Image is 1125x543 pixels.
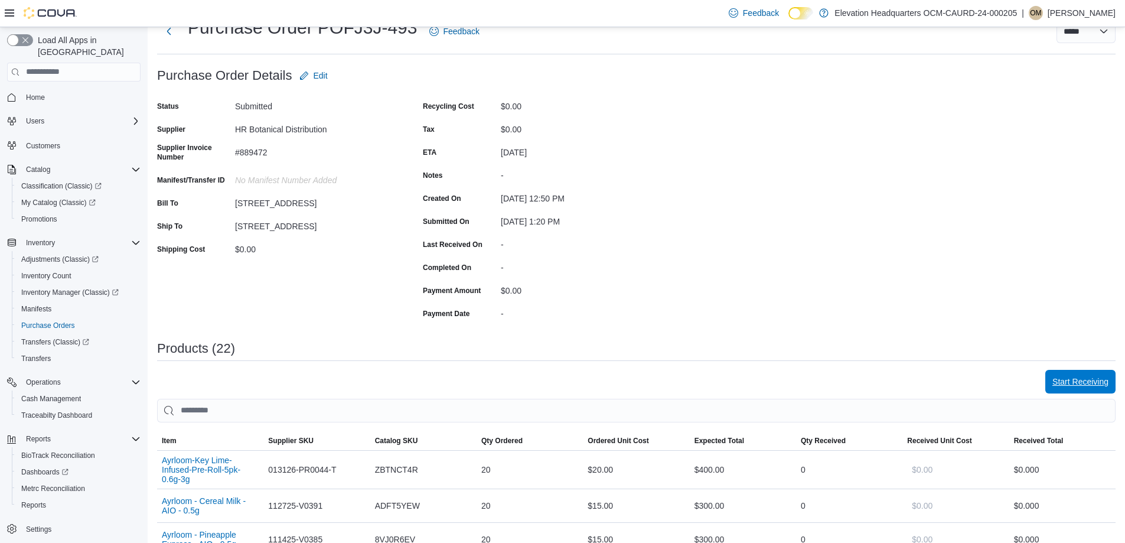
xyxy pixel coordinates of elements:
button: Supplier SKU [263,431,370,450]
label: Created On [423,194,461,203]
a: Cash Management [17,392,86,406]
span: Reports [21,432,141,446]
div: [STREET_ADDRESS] [235,217,393,231]
button: Reports [2,431,145,447]
img: Cova [24,7,77,19]
span: Catalog [21,162,141,177]
div: [DATE] 1:20 PM [501,212,659,226]
span: Catalog [26,165,50,174]
button: Metrc Reconciliation [12,480,145,497]
a: Reports [17,498,51,512]
div: $20.00 [583,458,689,482]
span: Qty Received [801,436,846,446]
span: Home [26,93,45,102]
h3: Products (22) [157,342,235,356]
button: $0.00 [907,494,937,518]
button: BioTrack Reconciliation [12,447,145,464]
span: Metrc Reconciliation [21,484,85,493]
span: Ordered Unit Cost [588,436,648,446]
span: Traceabilty Dashboard [17,408,141,422]
span: Home [21,90,141,105]
a: BioTrack Reconciliation [17,448,100,463]
span: ADFT5YEW [375,499,420,513]
span: Dark Mode [788,19,789,20]
div: $0.00 0 [1014,499,1111,513]
span: Operations [21,375,141,389]
span: Edit [314,70,328,82]
button: Ordered Unit Cost [583,431,689,450]
span: Purchase Orders [17,318,141,333]
label: Completed On [423,263,471,272]
label: Ship To [157,222,182,231]
button: Traceabilty Dashboard [12,407,145,424]
h1: Purchase Order POFJ3J-493 [188,16,418,40]
button: Reports [21,432,56,446]
a: Inventory Manager (Classic) [12,284,145,301]
span: Item [162,436,177,446]
p: [PERSON_NAME] [1048,6,1116,20]
span: Feedback [444,25,480,37]
button: Qty Received [796,431,902,450]
a: Metrc Reconciliation [17,482,90,496]
a: Classification (Classic) [17,179,106,193]
div: $0.00 0 [1014,463,1111,477]
span: Customers [21,138,141,152]
span: OM [1030,6,1041,20]
span: Inventory Manager (Classic) [17,285,141,300]
label: Supplier [157,125,185,134]
div: [DATE] [501,143,659,157]
button: Edit [295,64,332,87]
span: Received Total [1014,436,1064,446]
a: Adjustments (Classic) [12,251,145,268]
span: My Catalog (Classic) [21,198,96,207]
div: - [501,258,659,272]
a: Promotions [17,212,62,226]
span: Start Receiving [1052,376,1108,388]
span: Purchase Orders [21,321,75,330]
span: Transfers [17,352,141,366]
button: Qty Ordered [477,431,583,450]
a: Dashboards [12,464,145,480]
span: Supplier SKU [268,436,314,446]
label: Payment Amount [423,286,481,295]
a: Traceabilty Dashboard [17,408,97,422]
button: Users [2,113,145,129]
span: Transfers (Classic) [21,337,89,347]
a: My Catalog (Classic) [17,196,100,210]
span: Catalog SKU [375,436,418,446]
span: Load All Apps in [GEOGRAPHIC_DATA] [33,34,141,58]
div: #889472 [235,143,393,157]
button: Inventory [2,235,145,251]
a: Home [21,90,50,105]
a: Purchase Orders [17,318,80,333]
span: Expected Total [694,436,744,446]
label: Supplier Invoice Number [157,143,230,162]
span: BioTrack Reconciliation [21,451,95,460]
span: Users [26,116,44,126]
input: Dark Mode [788,7,813,19]
span: Metrc Reconciliation [17,482,141,496]
div: $300.00 [690,494,796,518]
button: Start Receiving [1045,370,1116,394]
button: Manifests [12,301,145,317]
span: Received Unit Cost [907,436,971,446]
a: Transfers (Classic) [17,335,94,349]
button: Catalog [21,162,55,177]
div: HR Botanical Distribution [235,120,393,134]
span: Inventory Count [21,271,71,281]
button: Inventory Count [12,268,145,284]
label: Bill To [157,199,178,208]
div: [DATE] 12:50 PM [501,189,659,203]
div: 20 [477,494,583,518]
div: - [501,166,659,180]
span: Settings [26,525,51,534]
button: Catalog [2,161,145,178]
button: Catalog SKU [370,431,477,450]
button: Received Total [1009,431,1116,450]
span: Inventory Count [17,269,141,283]
label: Payment Date [423,309,469,318]
button: Reports [12,497,145,513]
div: - [501,235,659,249]
span: Promotions [21,214,57,224]
span: Manifests [21,304,51,314]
